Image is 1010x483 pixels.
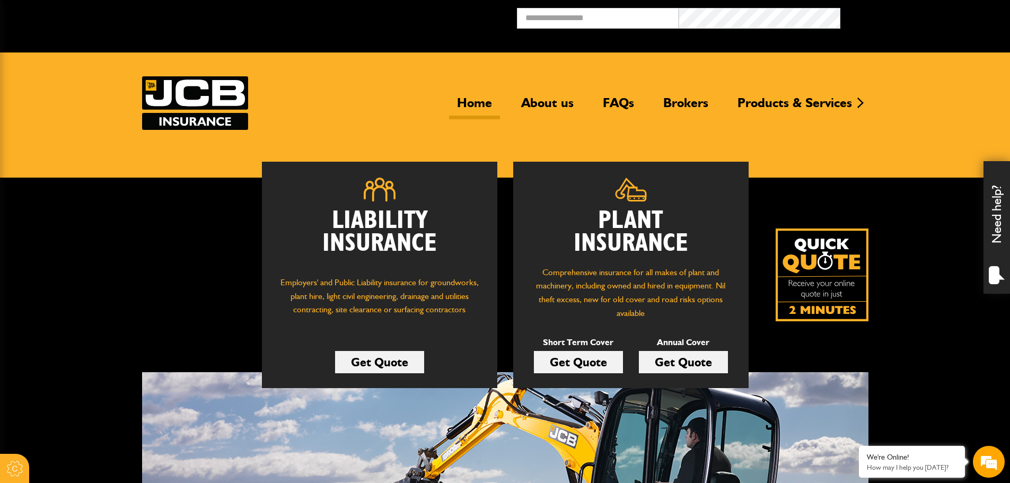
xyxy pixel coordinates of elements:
a: Get Quote [639,351,728,373]
div: We're Online! [867,453,957,462]
h2: Liability Insurance [278,209,481,266]
img: JCB Insurance Services logo [142,76,248,130]
a: Get Quote [335,351,424,373]
img: Quick Quote [776,229,868,321]
a: Brokers [655,95,716,119]
a: JCB Insurance Services [142,76,248,130]
p: Comprehensive insurance for all makes of plant and machinery, including owned and hired in equipm... [529,266,733,320]
a: Home [449,95,500,119]
a: Get your insurance quote isn just 2-minutes [776,229,868,321]
a: Products & Services [730,95,860,119]
a: FAQs [595,95,642,119]
p: Annual Cover [639,336,728,349]
a: Get Quote [534,351,623,373]
button: Broker Login [840,8,1002,24]
p: How may I help you today? [867,463,957,471]
p: Short Term Cover [534,336,623,349]
p: Employers' and Public Liability insurance for groundworks, plant hire, light civil engineering, d... [278,276,481,327]
div: Need help? [983,161,1010,294]
a: About us [513,95,582,119]
h2: Plant Insurance [529,209,733,255]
